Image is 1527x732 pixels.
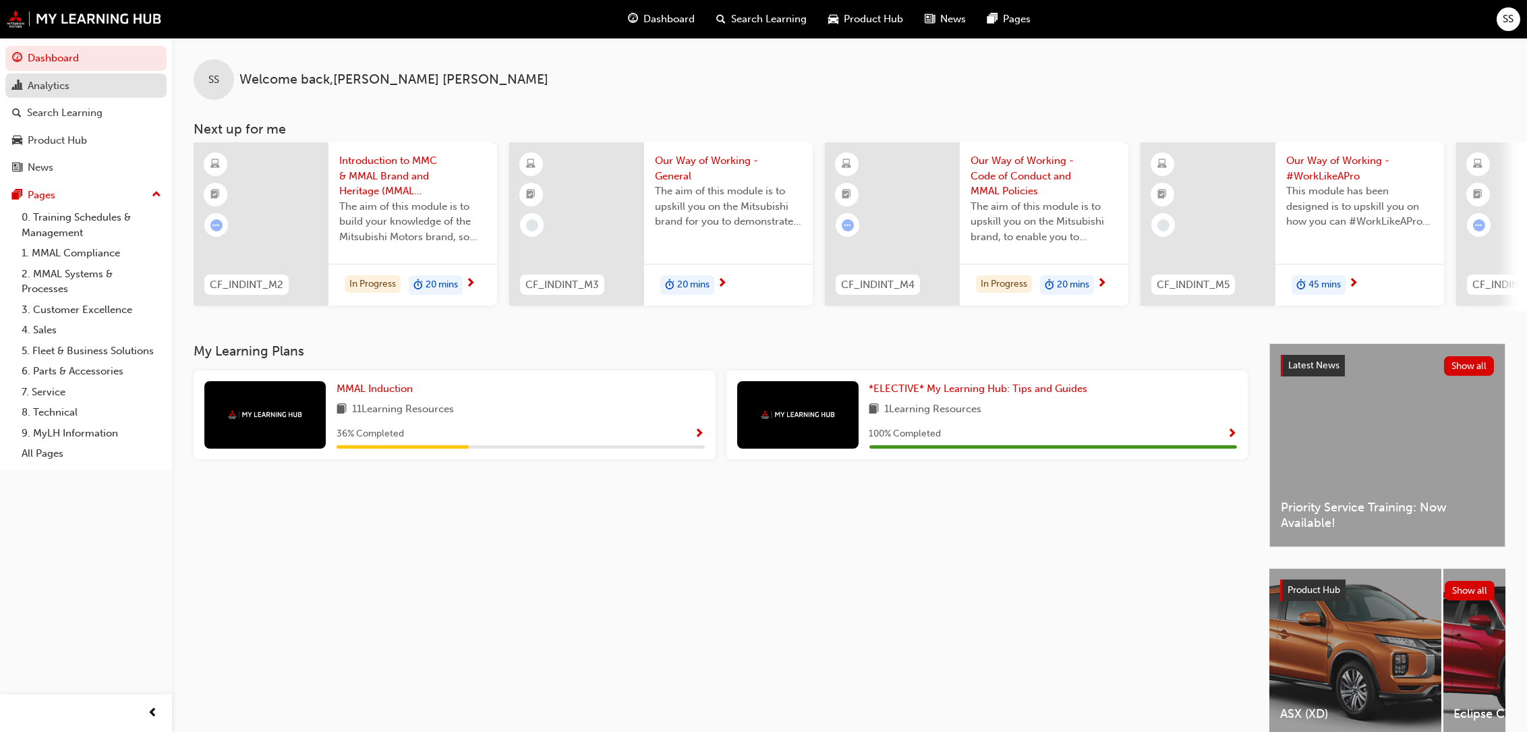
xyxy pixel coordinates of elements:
span: search-icon [12,107,22,119]
span: Pages [1003,11,1031,27]
a: 1. MMAL Compliance [16,243,167,264]
button: Show all [1444,356,1495,376]
span: duration-icon [1296,277,1306,294]
span: learningResourceType_ELEARNING-icon [211,156,221,173]
span: prev-icon [148,705,159,722]
img: mmal [761,410,835,419]
a: CF_INDINT_M2Introduction to MMC & MMAL Brand and Heritage (MMAL Induction)The aim of this module ... [194,142,497,306]
img: mmal [7,10,162,28]
span: up-icon [152,186,161,204]
a: CF_INDINT_M5Our Way of Working - #WorkLikeAProThis module has been designed is to upskill you on ... [1141,142,1444,306]
span: learningRecordVerb_ATTEMPT-icon [210,219,223,231]
a: car-iconProduct Hub [817,5,914,33]
span: Dashboard [643,11,695,27]
a: search-iconSearch Learning [705,5,817,33]
h3: My Learning Plans [194,343,1248,359]
span: news-icon [925,11,935,28]
span: Welcome back , [PERSON_NAME] [PERSON_NAME] [239,72,548,88]
span: The aim of this module is to upskill you on the Mitsubishi brand for you to demonstrate the same ... [655,184,802,229]
a: All Pages [16,443,167,464]
button: Show all [1445,581,1495,600]
a: news-iconNews [914,5,977,33]
span: learningRecordVerb_NONE-icon [1157,219,1170,231]
span: next-icon [1097,278,1107,290]
h3: Next up for me [172,121,1527,137]
div: In Progress [345,275,401,293]
span: Latest News [1288,360,1339,371]
span: booktick-icon [842,186,852,204]
a: Product Hub [5,128,167,153]
img: mmal [228,410,302,419]
span: duration-icon [1045,277,1054,294]
a: Latest NewsShow allPriority Service Training: Now Available! [1269,343,1505,547]
span: News [940,11,966,27]
span: Our Way of Working - Code of Conduct and MMAL Policies [971,153,1118,199]
span: Our Way of Working - General [655,153,802,184]
div: Search Learning [27,105,103,121]
span: *ELECTIVE* My Learning Hub: Tips and Guides [869,383,1088,395]
span: ASX (XD) [1280,706,1431,722]
span: SS [1503,11,1514,27]
button: Show Progress [695,426,705,443]
span: 20 mins [677,277,710,293]
span: Introduction to MMC & MMAL Brand and Heritage (MMAL Induction) [339,153,486,199]
span: CF_INDINT_M2 [210,277,283,293]
span: chart-icon [12,80,22,92]
a: Product HubShow all [1280,580,1495,601]
span: The aim of this module is to build your knowledge of the Mitsubishi Motors brand, so you can demo... [339,199,486,245]
span: duration-icon [413,277,423,294]
span: 36 % Completed [337,426,404,442]
span: CF_INDINT_M3 [525,277,599,293]
a: CF_INDINT_M4Our Way of Working - Code of Conduct and MMAL PoliciesThe aim of this module is to up... [825,142,1128,306]
span: 100 % Completed [869,426,942,442]
span: guage-icon [628,11,638,28]
span: Product Hub [844,11,903,27]
span: booktick-icon [527,186,536,204]
a: Dashboard [5,46,167,71]
span: 1 Learning Resources [885,401,982,418]
span: SS [208,72,219,88]
span: next-icon [717,278,727,290]
span: booktick-icon [1158,186,1168,204]
span: 11 Learning Resources [352,401,454,418]
span: The aim of this module is to upskill you on the Mitsubishi brand, to enable you to demonstrate an... [971,199,1118,245]
button: DashboardAnalyticsSearch LearningProduct HubNews [5,43,167,183]
span: search-icon [716,11,726,28]
span: MMAL Induction [337,383,413,395]
a: 0. Training Schedules & Management [16,207,167,243]
span: news-icon [12,162,22,174]
span: 20 mins [426,277,458,293]
span: learningRecordVerb_NONE-icon [526,219,538,231]
span: duration-icon [665,277,674,294]
a: *ELECTIVE* My Learning Hub: Tips and Guides [869,381,1093,397]
span: next-icon [1348,278,1358,290]
span: learningResourceType_ELEARNING-icon [1158,156,1168,173]
span: booktick-icon [211,186,221,204]
a: MMAL Induction [337,381,418,397]
span: This module has been designed is to upskill you on how you can #WorkLikeAPro at Mitsubishi Motors... [1286,184,1433,229]
span: learningResourceType_ELEARNING-icon [842,156,852,173]
span: learningRecordVerb_ATTEMPT-icon [842,219,854,231]
span: car-icon [828,11,838,28]
span: learningRecordVerb_ATTEMPT-icon [1473,219,1485,231]
span: Show Progress [695,428,705,441]
a: 8. Technical [16,402,167,423]
button: Pages [5,183,167,208]
span: booktick-icon [1474,186,1483,204]
span: car-icon [12,135,22,147]
span: Priority Service Training: Now Available! [1281,500,1494,530]
a: 4. Sales [16,320,167,341]
span: Our Way of Working - #WorkLikeAPro [1286,153,1433,184]
span: learningResourceType_ELEARNING-icon [527,156,536,173]
span: pages-icon [987,11,998,28]
span: Product Hub [1288,584,1340,596]
span: Show Progress [1227,428,1237,441]
span: book-icon [337,401,347,418]
div: Analytics [28,78,69,94]
span: Search Learning [731,11,807,27]
a: Analytics [5,74,167,98]
a: News [5,155,167,180]
a: Latest NewsShow all [1281,355,1494,376]
a: 7. Service [16,382,167,403]
span: learningResourceType_ELEARNING-icon [1474,156,1483,173]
